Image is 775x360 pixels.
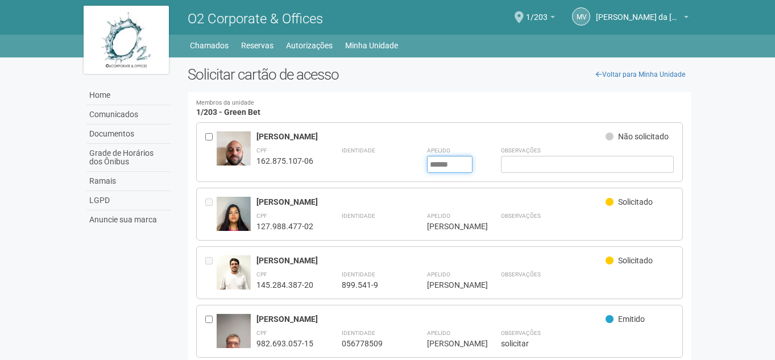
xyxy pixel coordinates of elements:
span: 1/203 [526,2,548,22]
a: Voltar para Minha Unidade [590,66,691,83]
a: Home [86,86,171,105]
div: [PERSON_NAME] [427,221,473,231]
a: Comunicados [86,105,171,125]
strong: CPF [256,330,267,336]
h2: Solicitar cartão de acesso [188,66,692,83]
strong: CPF [256,271,267,278]
h4: 1/203 - Green Bet [196,100,683,117]
div: [PERSON_NAME] [256,255,606,266]
a: Reservas [241,38,273,53]
strong: Observações [501,213,541,219]
span: Marcus Vinicius da Silveira Costa [596,2,681,22]
img: logo.jpg [84,6,169,74]
strong: Identidade [342,147,375,154]
a: MV [572,7,590,26]
strong: Apelido [427,213,450,219]
a: Chamados [190,38,229,53]
div: [PERSON_NAME] [427,280,473,290]
strong: Observações [501,271,541,278]
strong: Identidade [342,271,375,278]
a: Autorizações [286,38,333,53]
div: 162.875.107-06 [256,156,313,166]
div: 056778509 [342,338,399,349]
strong: CPF [256,147,267,154]
strong: CPF [256,213,267,219]
strong: Apelido [427,330,450,336]
span: Emitido [618,315,645,324]
img: user.jpg [217,197,251,235]
a: Documentos [86,125,171,144]
a: Anuncie sua marca [86,210,171,229]
span: O2 Corporate & Offices [188,11,323,27]
div: Entre em contato com a Aministração para solicitar o cancelamento ou 2a via [205,255,217,290]
a: 1/203 [526,14,555,23]
a: Minha Unidade [345,38,398,53]
a: Ramais [86,172,171,191]
strong: Observações [501,330,541,336]
strong: Observações [501,147,541,154]
strong: Apelido [427,147,450,154]
div: Entre em contato com a Aministração para solicitar o cancelamento ou 2a via [205,197,217,231]
div: [PERSON_NAME] [256,197,606,207]
img: user.jpg [217,131,251,177]
div: 145.284.387-20 [256,280,313,290]
span: Não solicitado [618,132,669,141]
a: [PERSON_NAME] da [PERSON_NAME] [596,14,689,23]
strong: Identidade [342,213,375,219]
strong: Identidade [342,330,375,336]
div: 982.693.057-15 [256,338,313,349]
strong: Apelido [427,271,450,278]
div: solicitar [501,338,674,349]
span: Solicitado [618,197,653,206]
div: 127.988.477-02 [256,221,313,231]
div: [PERSON_NAME] [256,131,606,142]
div: 899.541-9 [342,280,399,290]
a: LGPD [86,191,171,210]
div: [PERSON_NAME] [427,338,473,349]
a: Grade de Horários dos Ônibus [86,144,171,172]
div: [PERSON_NAME] [256,314,606,324]
span: Solicitado [618,256,653,265]
small: Membros da unidade [196,100,683,106]
img: user.jpg [217,255,251,296]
